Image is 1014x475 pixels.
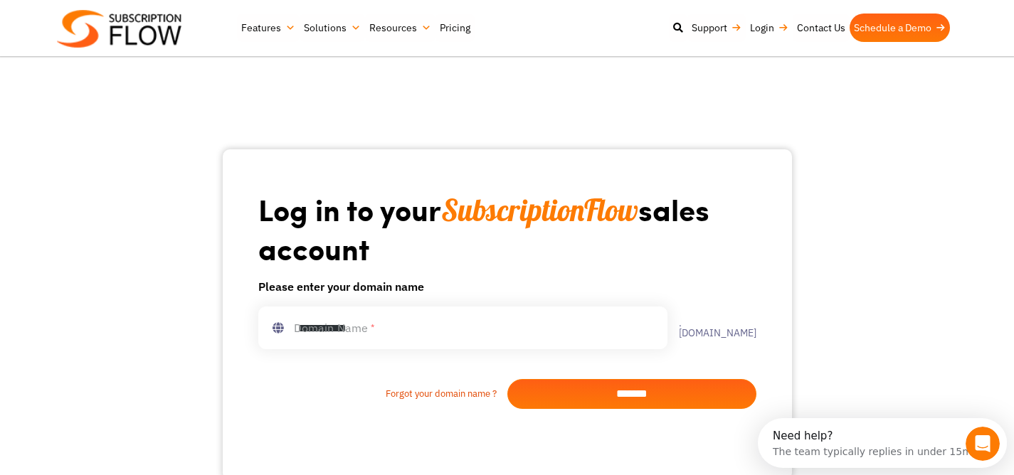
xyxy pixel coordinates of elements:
[441,191,638,229] span: SubscriptionFlow
[15,12,214,23] div: Need help?
[300,14,365,42] a: Solutions
[667,318,756,338] label: .[DOMAIN_NAME]
[435,14,475,42] a: Pricing
[793,14,850,42] a: Contact Us
[966,427,1000,461] iframe: Intercom live chat
[57,10,181,48] img: Subscriptionflow
[258,387,507,401] a: Forgot your domain name ?
[6,6,256,45] div: Open Intercom Messenger
[365,14,435,42] a: Resources
[258,278,756,295] h6: Please enter your domain name
[746,14,793,42] a: Login
[687,14,746,42] a: Support
[15,23,214,38] div: The team typically replies in under 15m
[758,418,1007,468] iframe: Intercom live chat discovery launcher
[237,14,300,42] a: Features
[850,14,950,42] a: Schedule a Demo
[258,191,756,267] h1: Log in to your sales account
